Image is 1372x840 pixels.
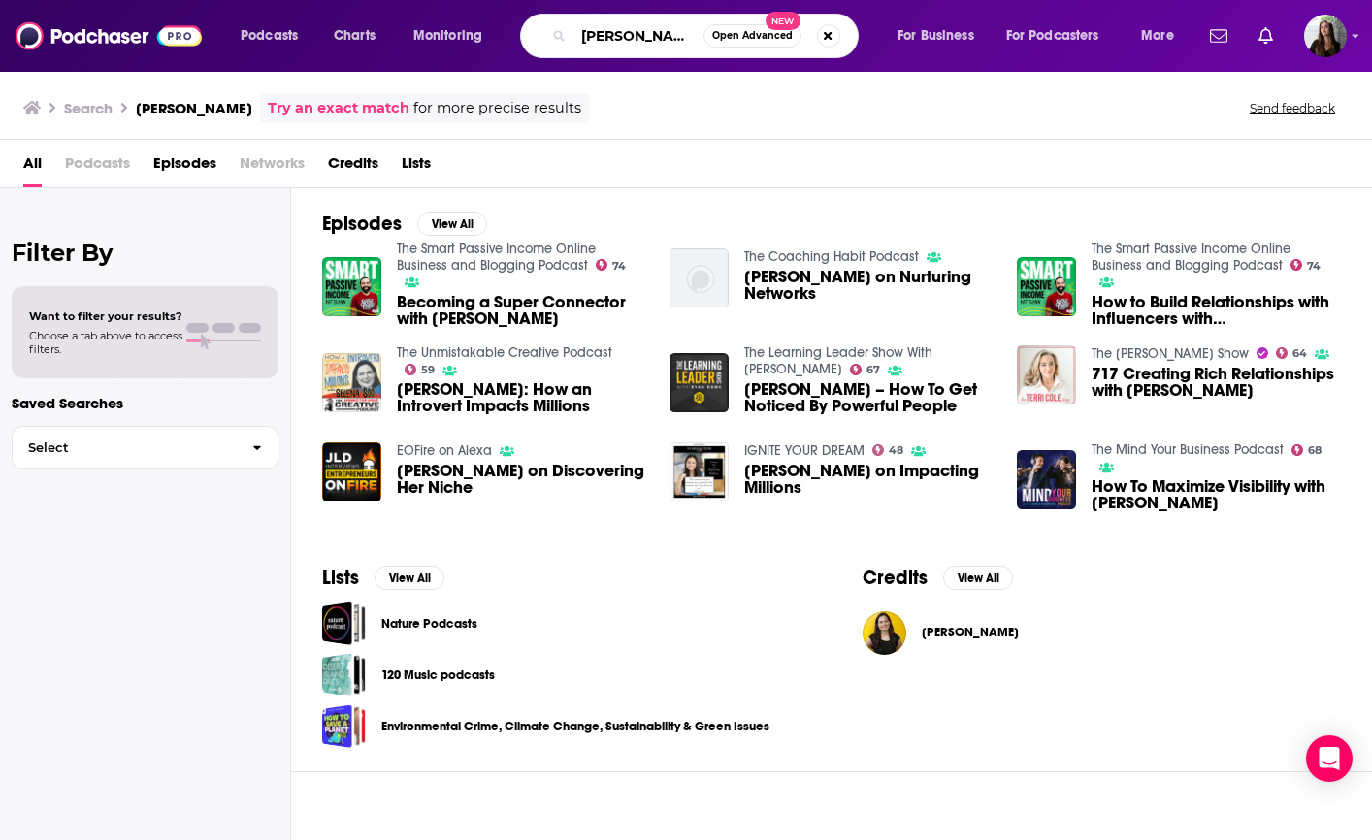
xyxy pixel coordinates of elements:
button: View All [943,566,1013,590]
a: Selena Soo on Impacting Millions [744,463,994,496]
img: Selena Soo – How To Get Noticed By Powerful People [670,353,729,412]
span: Logged in as bnmartinn [1304,15,1347,57]
img: Selena Soo on Nurturing Networks [670,248,729,307]
a: How To Maximize Visibility with Selena Soo [1092,478,1341,511]
a: Selena Soo on Nurturing Networks [744,269,994,302]
a: EOFire on Alexa [397,442,492,459]
a: 68 [1291,444,1323,456]
img: Selena Soo: How an Introvert Impacts Millions [322,353,381,412]
span: 68 [1308,446,1322,455]
span: [PERSON_NAME] on Nurturing Networks [744,269,994,302]
span: Networks [240,147,305,187]
h2: Filter By [12,239,278,267]
button: open menu [884,20,998,51]
button: Send feedback [1244,100,1341,116]
a: 120 Music podcasts [322,653,366,696]
span: For Business [898,22,974,49]
a: All [23,147,42,187]
span: [PERSON_NAME] on Impacting Millions [744,463,994,496]
button: View All [375,566,444,590]
a: Charts [321,20,387,51]
img: How to Build Relationships with Influencers with Selena Soo [1017,257,1076,316]
a: Selena Soo: How an Introvert Impacts Millions [397,381,646,414]
span: 717 Creating Rich Relationships with [PERSON_NAME] [1092,366,1341,399]
span: [PERSON_NAME] on Discovering Her Niche [397,463,646,496]
img: User Profile [1304,15,1347,57]
button: open menu [227,20,323,51]
span: Want to filter your results? [29,309,182,323]
a: How To Maximize Visibility with Selena Soo [1017,450,1076,509]
span: Becoming a Super Connector with [PERSON_NAME] [397,294,646,327]
div: Open Intercom Messenger [1306,735,1353,782]
span: 74 [1307,262,1321,271]
a: 120 Music podcasts [381,664,495,686]
div: Search podcasts, credits, & more... [539,14,877,58]
a: CreditsView All [863,565,1013,590]
a: Credits [328,147,378,187]
a: Selena Soo [922,625,1019,640]
span: Charts [334,22,376,49]
a: 59 [405,364,436,375]
button: Open AdvancedNew [703,24,801,48]
a: Try an exact match [268,97,409,119]
h2: Credits [863,565,928,590]
button: open menu [400,20,507,51]
img: 717 Creating Rich Relationships with Selena Soo [1017,345,1076,404]
button: open menu [1127,20,1198,51]
a: Becoming a Super Connector with Selena Soo [397,294,646,327]
a: 74 [1290,259,1322,271]
a: Lists [402,147,431,187]
p: Saved Searches [12,394,278,412]
h2: Lists [322,565,359,590]
span: 67 [866,366,880,374]
a: 74 [596,259,627,271]
span: for more precise results [413,97,581,119]
span: Monitoring [413,22,482,49]
span: New [766,12,800,30]
a: Selena Soo – How To Get Noticed By Powerful People [744,381,994,414]
span: Select [13,441,237,454]
a: 48 [872,444,904,456]
a: 64 [1276,347,1308,359]
a: The Smart Passive Income Online Business and Blogging Podcast [1092,241,1290,274]
a: The Coaching Habit Podcast [744,248,919,265]
a: EpisodesView All [322,211,487,236]
span: Open Advanced [712,31,793,41]
a: Show notifications dropdown [1202,19,1235,52]
h3: [PERSON_NAME] [136,99,252,117]
h3: Search [64,99,113,117]
button: Show profile menu [1304,15,1347,57]
img: Podchaser - Follow, Share and Rate Podcasts [16,17,202,54]
a: Environmental Crime, Climate Change, Sustainability & Green Issues [381,716,769,737]
a: The Smart Passive Income Online Business and Blogging Podcast [397,241,596,274]
span: For Podcasters [1006,22,1099,49]
a: The Learning Leader Show With Ryan Hawk [744,344,932,377]
a: The Mind Your Business Podcast [1092,441,1284,458]
a: Episodes [153,147,216,187]
button: Selena SooSelena Soo [863,601,1341,663]
img: Becoming a Super Connector with Selena Soo [322,257,381,316]
a: How to Build Relationships with Influencers with Selena Soo [1092,294,1341,327]
a: Nature Podcasts [322,601,366,645]
h2: Episodes [322,211,402,236]
img: Selena Soo on Discovering Her Niche [322,442,381,501]
img: Selena Soo on Impacting Millions [670,442,729,501]
span: 64 [1292,349,1307,358]
a: Environmental Crime, Climate Change, Sustainability & Green Issues [322,704,366,748]
span: How to Build Relationships with Influencers with [PERSON_NAME] [1092,294,1341,327]
a: Selena Soo on Discovering Her Niche [397,463,646,496]
a: 717 Creating Rich Relationships with Selena Soo [1092,366,1341,399]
